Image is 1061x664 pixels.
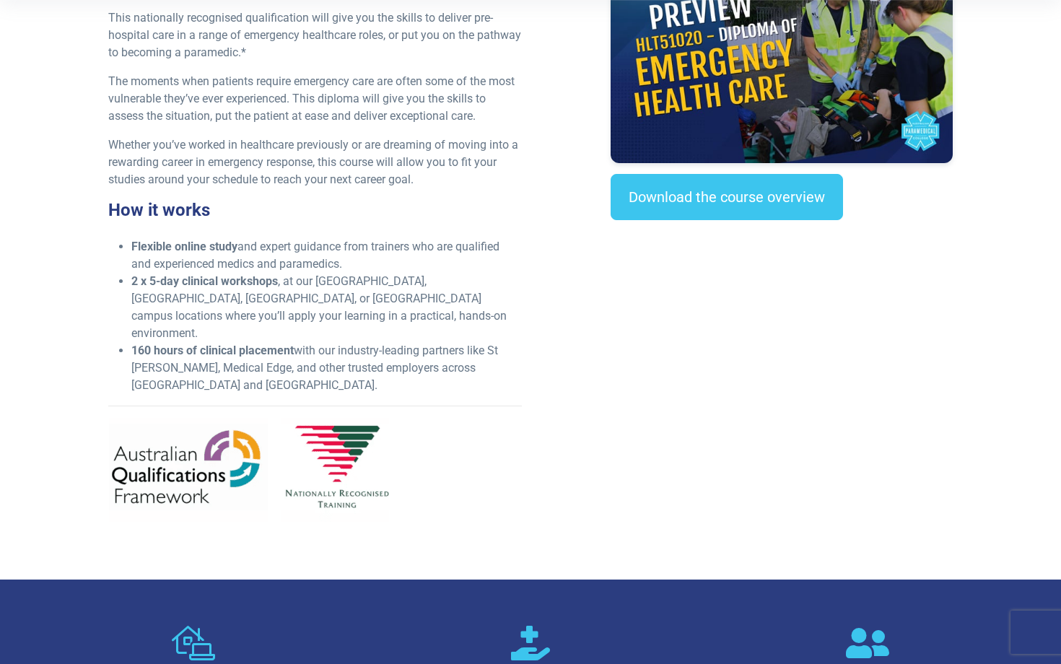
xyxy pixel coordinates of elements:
[108,200,522,221] h3: How it works
[131,344,294,357] strong: 160 hours of clinical placement
[131,273,522,342] li: , at our [GEOGRAPHIC_DATA], [GEOGRAPHIC_DATA], [GEOGRAPHIC_DATA], or [GEOGRAPHIC_DATA] campus loc...
[611,249,952,323] iframe: EmbedSocial Universal Widget
[611,174,843,220] a: Download the course overview
[131,274,278,288] strong: 2 x 5-day clinical workshops
[131,342,522,394] li: with our industry-leading partners like St [PERSON_NAME], Medical Edge, and other trusted employe...
[108,136,522,188] p: Whether you’ve worked in healthcare previously or are dreaming of moving into a rewarding career ...
[131,238,522,273] li: and expert guidance from trainers who are qualified and experienced medics and paramedics.
[131,240,237,253] strong: Flexible online study
[108,73,522,125] p: The moments when patients require emergency care are often some of the most vulnerable they’ve ev...
[108,9,522,61] p: This nationally recognised qualification will give you the skills to deliver pre-hospital care in...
